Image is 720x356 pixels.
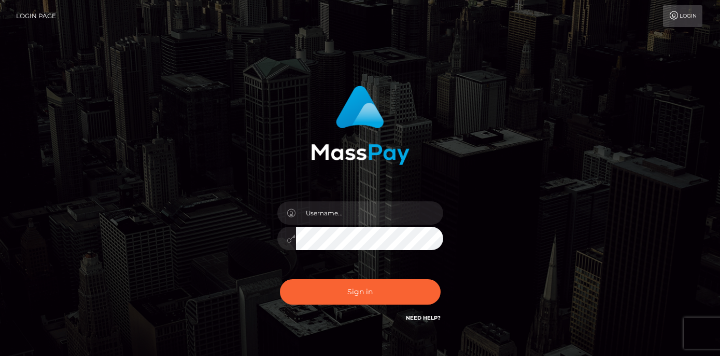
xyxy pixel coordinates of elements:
a: Login Page [16,5,56,27]
a: Login [663,5,702,27]
input: Username... [296,201,443,225]
button: Sign in [280,279,441,305]
a: Need Help? [406,314,441,321]
img: MassPay Login [311,86,410,165]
